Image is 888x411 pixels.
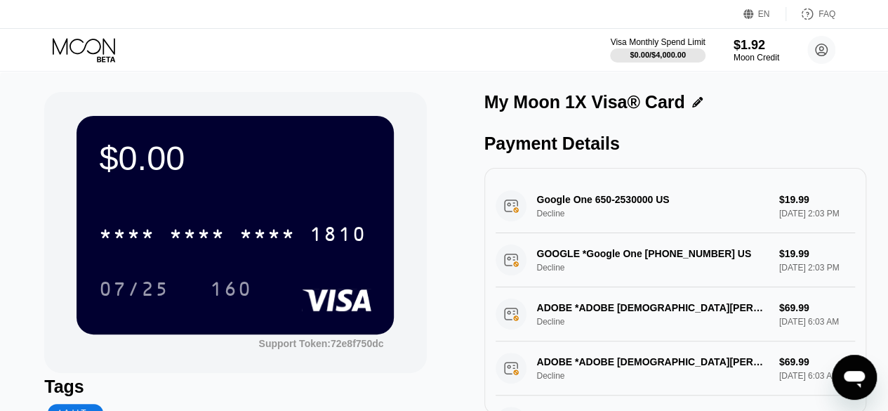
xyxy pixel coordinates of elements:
div: FAQ [819,9,835,19]
div: 07/25 [88,271,180,306]
div: Tags [44,377,426,397]
div: EN [758,9,770,19]
div: $0.00 / $4,000.00 [630,51,686,59]
div: $1.92Moon Credit [734,38,779,63]
div: 160 [210,280,252,302]
div: 1810 [310,225,366,247]
div: Visa Monthly Spend Limit [610,37,705,47]
div: Moon Credit [734,53,779,63]
div: 07/25 [99,280,169,302]
div: My Moon 1X Visa® Card [484,92,685,112]
div: 160 [199,271,263,306]
div: Support Token:72e8f750dc [258,338,383,349]
div: $0.00 [99,138,371,178]
div: Visa Monthly Spend Limit$0.00/$4,000.00 [610,37,705,63]
div: FAQ [786,7,835,21]
div: EN [743,7,786,21]
div: $1.92 [734,38,779,53]
div: Support Token: 72e8f750dc [258,338,383,349]
iframe: Button to launch messaging window [832,355,877,400]
div: Payment Details [484,133,866,154]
